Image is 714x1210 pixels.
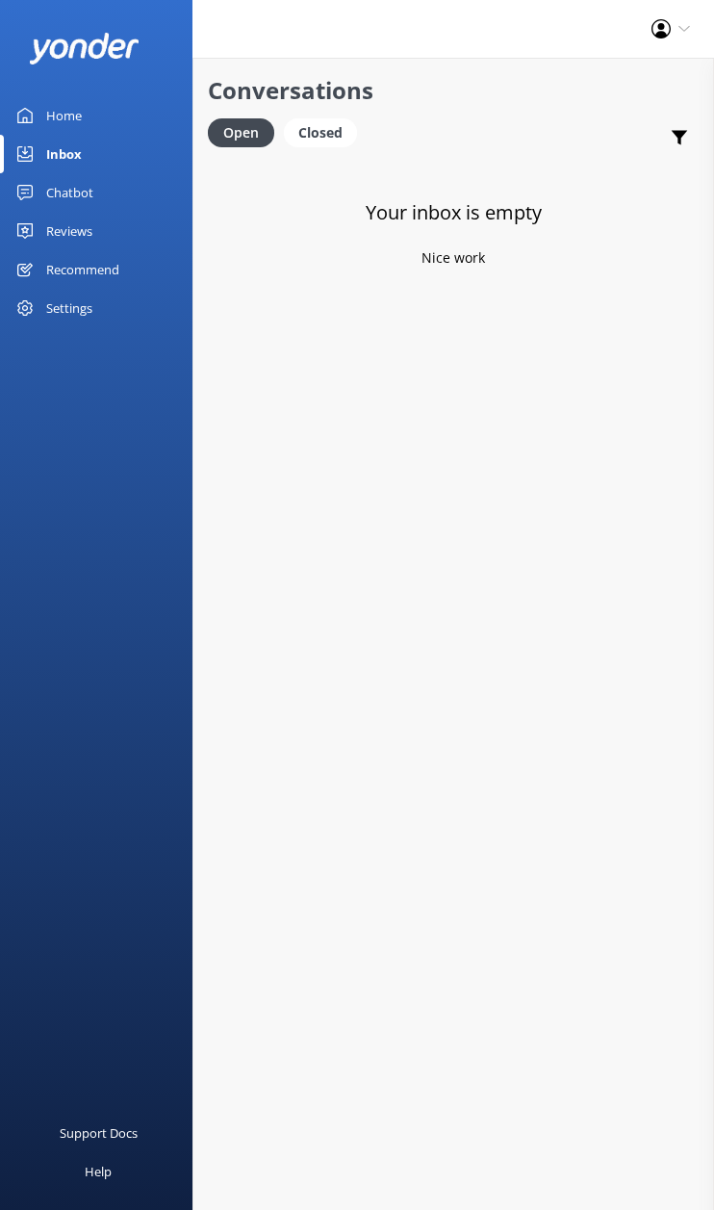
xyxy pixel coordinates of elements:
p: Nice work [421,247,485,269]
div: Home [46,96,82,135]
div: Inbox [46,135,82,173]
div: Settings [46,289,92,327]
div: Recommend [46,250,119,289]
h2: Conversations [208,72,699,109]
div: Open [208,118,274,147]
img: yonder-white-logo.png [29,33,140,64]
div: Help [85,1152,112,1191]
div: Chatbot [46,173,93,212]
a: Open [208,121,284,142]
div: Support Docs [60,1114,138,1152]
div: Reviews [46,212,92,250]
div: Closed [284,118,357,147]
h3: Your inbox is empty [366,197,542,228]
a: Closed [284,121,367,142]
